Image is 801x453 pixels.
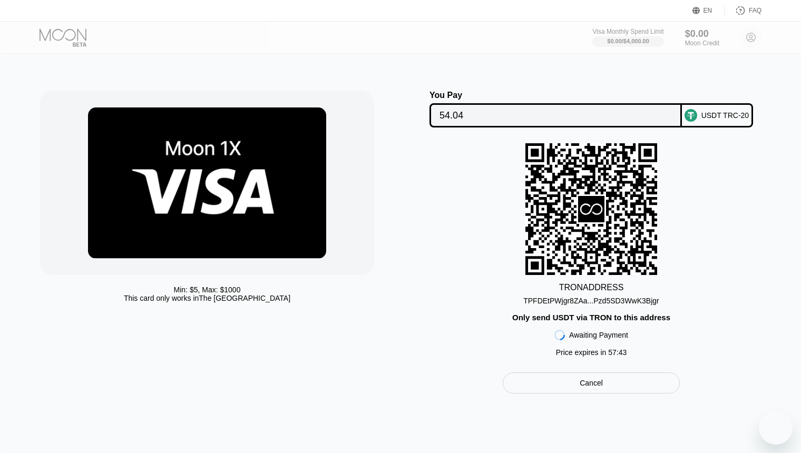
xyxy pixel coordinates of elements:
[580,378,603,388] div: Cancel
[512,313,670,322] div: Only send USDT via TRON to this address
[523,297,659,305] div: TPFDEtPWjgr8ZAa...Pzd5SD3WwK3Bjgr
[704,7,712,14] div: EN
[124,294,290,302] div: This card only works in The [GEOGRAPHIC_DATA]
[607,38,649,44] div: $0.00 / $4,000.00
[592,28,663,35] div: Visa Monthly Spend Limit
[692,5,725,16] div: EN
[174,285,241,294] div: Min: $ 5 , Max: $ 1000
[759,411,793,445] iframe: Button to launch messaging window
[725,5,761,16] div: FAQ
[556,348,627,357] div: Price expires in
[569,331,628,339] div: Awaiting Payment
[608,348,627,357] span: 57 : 43
[503,372,679,393] div: Cancel
[411,91,771,127] div: You PayUSDT TRC-20
[749,7,761,14] div: FAQ
[559,283,624,292] div: TRON ADDRESS
[523,292,659,305] div: TPFDEtPWjgr8ZAa...Pzd5SD3WwK3Bjgr
[701,111,749,120] div: USDT TRC-20
[592,28,663,47] div: Visa Monthly Spend Limit$0.00/$4,000.00
[429,91,682,100] div: You Pay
